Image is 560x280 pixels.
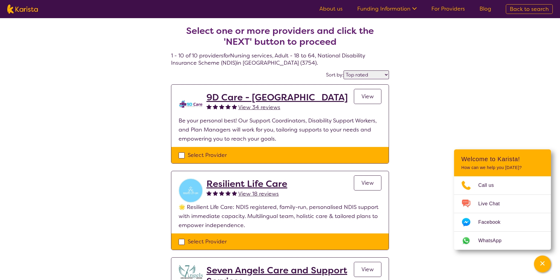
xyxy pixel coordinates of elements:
span: View 34 reviews [238,104,280,111]
span: View [361,179,374,187]
h4: 1 - 10 of 10 providers for Nursing services , Adult - 18 to 64 , National Disability Insurance Sc... [171,11,389,67]
p: 🌟 Resilient Life Care: NDIS registered, family-run, personalised NDIS support with immediate capa... [179,203,381,230]
p: How can we help you [DATE]? [461,165,544,170]
a: Resilient Life Care [206,178,287,189]
img: fullstar [232,190,237,196]
a: View [354,89,381,104]
img: fullstar [226,190,231,196]
a: Blog [479,5,491,12]
img: fullstar [232,104,237,109]
a: View [354,175,381,190]
button: Channel Menu [534,256,551,272]
a: View 34 reviews [238,103,280,112]
ul: Choose channel [454,176,551,250]
label: Sort by: [326,72,344,78]
div: Channel Menu [454,149,551,250]
img: fullstar [206,104,212,109]
p: Be your personal best! Our Support Coordinators, Disability Support Workers, and Plan Managers wi... [179,116,381,143]
img: zklkmrpc7cqrnhnbeqm0.png [179,92,203,116]
span: Facebook [478,218,508,227]
img: fullstar [213,104,218,109]
h2: Welcome to Karista! [461,155,544,163]
img: Karista logo [7,5,38,14]
span: WhatsApp [478,236,509,245]
span: View [361,93,374,100]
img: fullstar [226,104,231,109]
img: fullstar [213,190,218,196]
img: fullstar [219,104,224,109]
img: fullstar [219,190,224,196]
span: View 18 reviews [238,190,279,197]
img: lugdbhoacugpbhbgex1l.png [179,265,203,278]
span: Call us [478,181,501,190]
a: About us [319,5,343,12]
a: Back to search [506,4,553,14]
a: View 18 reviews [238,189,279,198]
span: Live Chat [478,199,507,208]
span: Back to search [510,5,549,13]
img: vzbticyvohokqi1ge6ob.jpg [179,178,203,203]
img: fullstar [206,190,212,196]
a: Web link opens in a new tab. [454,232,551,250]
h2: Select one or more providers and click the 'NEXT' button to proceed [178,25,382,47]
span: View [361,266,374,273]
a: 9D Care - [GEOGRAPHIC_DATA] [206,92,348,103]
a: Funding Information [357,5,417,12]
a: View [354,262,381,277]
a: For Providers [431,5,465,12]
